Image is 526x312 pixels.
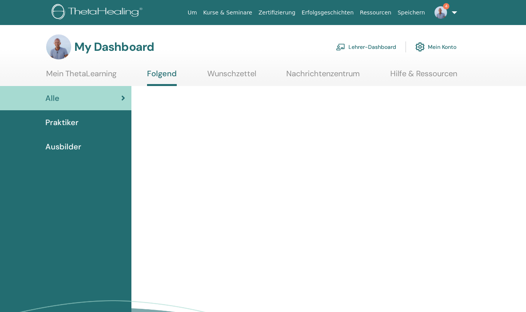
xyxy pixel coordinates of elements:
[46,34,71,59] img: default.jpg
[286,69,360,84] a: Nachrichtenzentrum
[336,38,396,56] a: Lehrer-Dashboard
[434,6,447,19] img: default.jpg
[415,38,456,56] a: Mein Konto
[74,40,154,54] h3: My Dashboard
[147,69,177,86] a: Folgend
[336,43,345,50] img: chalkboard-teacher.svg
[298,5,357,20] a: Erfolgsgeschichten
[395,5,428,20] a: Speichern
[45,141,81,152] span: Ausbilder
[185,5,200,20] a: Um
[443,3,449,9] span: 4
[255,5,298,20] a: Zertifizierung
[52,4,145,22] img: logo.png
[45,117,79,128] span: Praktiker
[357,5,394,20] a: Ressourcen
[207,69,256,84] a: Wunschzettel
[390,69,457,84] a: Hilfe & Ressourcen
[200,5,255,20] a: Kurse & Seminare
[415,40,425,54] img: cog.svg
[45,92,59,104] span: Alle
[46,69,117,84] a: Mein ThetaLearning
